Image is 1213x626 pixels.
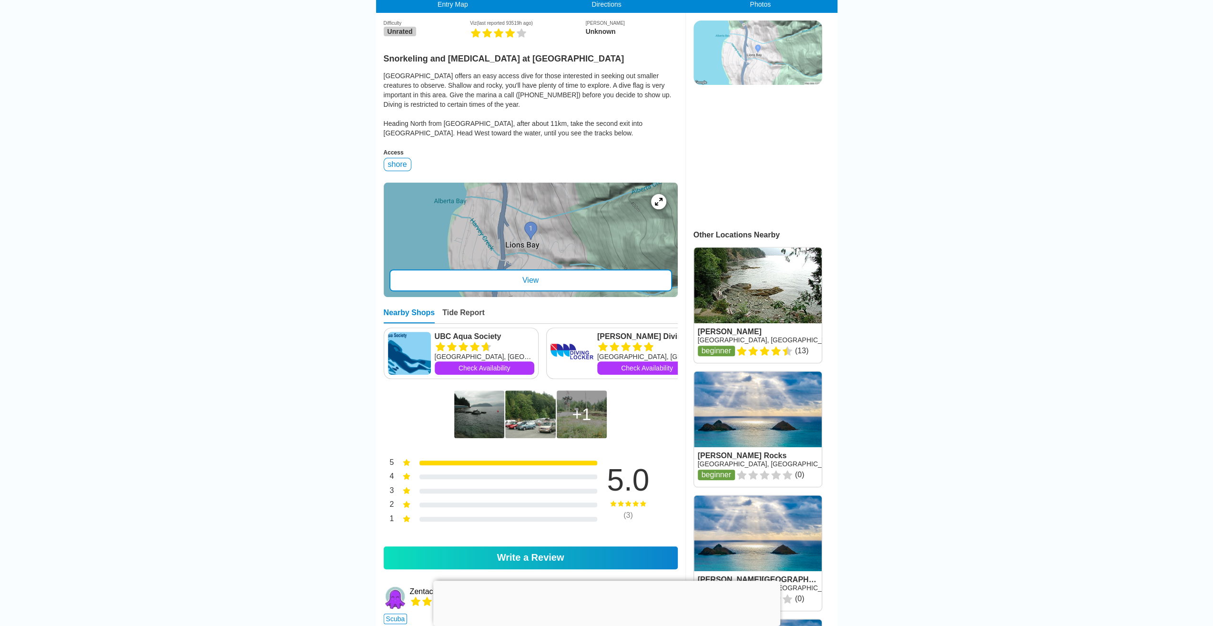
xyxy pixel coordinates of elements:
[384,586,408,609] a: Zentacle
[693,94,821,214] iframe: Advertisement
[505,390,555,438] img: Ask the marina attendant about the best place to park.
[384,48,678,64] h2: Snorkeling and [MEDICAL_DATA] at [GEOGRAPHIC_DATA]
[384,471,394,483] div: 4
[592,511,664,520] div: ( 3 )
[384,485,394,498] div: 3
[384,183,678,297] a: entry mapView
[384,21,470,26] div: Difficulty
[585,28,677,35] div: Unknown
[442,308,485,323] div: Tide Report
[388,332,431,375] img: UBC Aqua Society
[384,457,394,470] div: 5
[384,149,678,156] div: Access
[389,269,672,291] div: View
[384,71,678,138] div: [GEOGRAPHIC_DATA] offers an easy access dive for those interested in seeking out smaller creature...
[550,332,593,375] img: Kocher's Diving Locker, Ltd.
[376,0,530,8] div: Entry Map
[384,586,407,609] img: Zentacle
[384,614,408,624] span: scuba
[530,0,683,8] div: Directions
[693,231,837,239] div: Other Locations Nearby
[384,308,435,323] div: Nearby Shops
[585,21,677,26] div: [PERSON_NAME]
[435,361,534,375] a: Check Availability
[433,581,780,624] iframe: Advertisement
[572,405,591,424] div: 1
[384,158,411,171] div: shore
[454,390,504,438] img: Relatively shallow and open, wait for a calm, sunny day for the best experience.
[435,332,534,341] a: UBC Aqua Society
[597,361,697,375] a: Check Availability
[597,332,697,341] a: [PERSON_NAME] Diving Locker, Ltd.
[410,587,439,596] a: Zentacle
[470,21,585,26] div: Viz (last reported 93519h ago)
[384,499,394,512] div: 2
[384,27,417,36] span: Unrated
[597,352,697,361] div: [GEOGRAPHIC_DATA], [GEOGRAPHIC_DATA]
[683,0,837,8] div: Photos
[592,465,664,495] div: 5.0
[693,21,822,85] img: staticmap
[384,546,678,569] a: Write a Review
[698,336,914,344] a: [GEOGRAPHIC_DATA], [GEOGRAPHIC_DATA], [GEOGRAPHIC_DATA]
[435,352,534,361] div: [GEOGRAPHIC_DATA], [GEOGRAPHIC_DATA]
[384,513,394,526] div: 1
